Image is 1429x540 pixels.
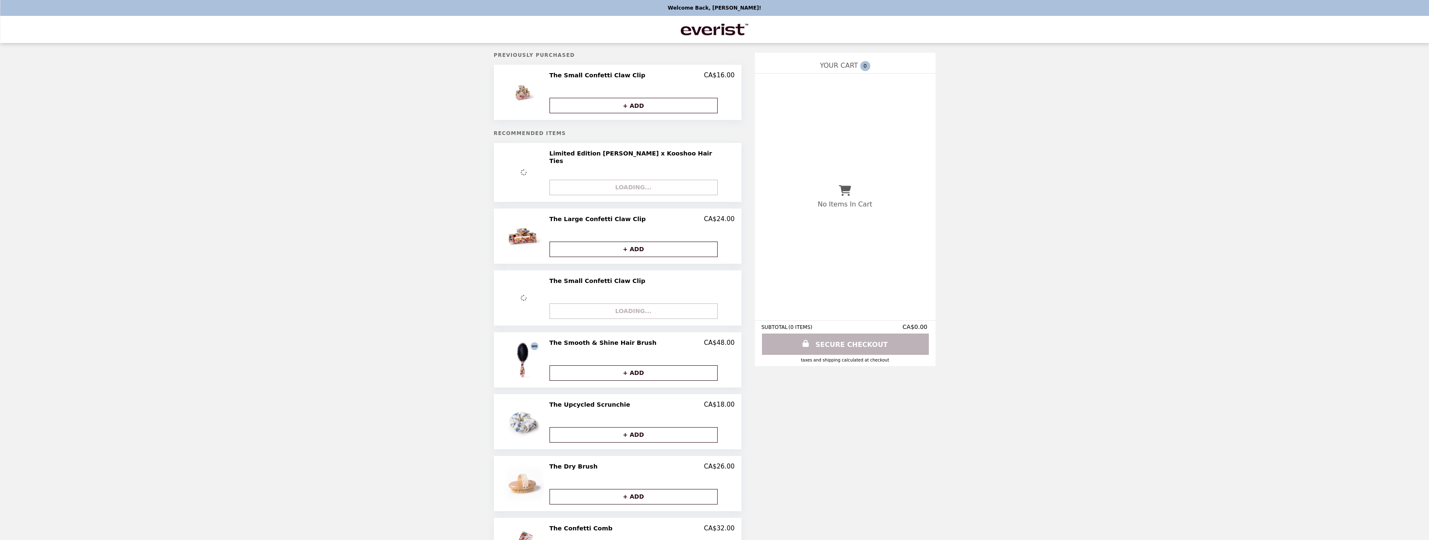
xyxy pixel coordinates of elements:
button: + ADD [550,365,718,381]
h2: The Large Confetti Claw Clip [550,215,649,223]
button: + ADD [550,98,718,113]
img: The Small Confetti Claw Clip [502,71,546,113]
span: CA$0.00 [902,323,928,330]
p: CA$48.00 [704,339,734,346]
h2: Limited Edition [PERSON_NAME] x Kooshoo Hair Ties [550,150,729,165]
img: Brand Logo [680,21,750,38]
button: + ADD [550,489,718,504]
h2: The Dry Brush [550,463,601,470]
h2: The Confetti Comb [550,525,616,532]
button: + ADD [550,427,718,443]
img: The Upcycled Scrunchie [502,401,546,443]
img: The Large Confetti Claw Clip [502,215,546,257]
h2: The Smooth & Shine Hair Brush [550,339,660,346]
h2: The Small Confetti Claw Clip [550,71,649,79]
h2: The Upcycled Scrunchie [550,401,634,408]
p: No Items In Cart [818,200,872,208]
p: Welcome Back, [PERSON_NAME]! [668,5,761,11]
span: 0 [860,61,870,71]
h5: Previously Purchased [494,52,741,58]
h2: The Small Confetti Claw Clip [550,277,649,285]
button: + ADD [550,242,718,257]
img: The Dry Brush [502,463,546,504]
h5: Recommended Items [494,130,741,136]
span: ( 0 ITEMS ) [788,324,812,330]
p: CA$24.00 [704,215,734,223]
span: YOUR CART [820,61,858,69]
p: CA$32.00 [704,525,734,532]
p: CA$16.00 [704,71,734,79]
p: CA$18.00 [704,401,734,408]
div: Taxes and Shipping calculated at checkout [762,358,929,362]
img: The Smooth & Shine Hair Brush [502,339,546,381]
p: CA$26.00 [704,463,734,470]
span: SUBTOTAL [762,324,789,330]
